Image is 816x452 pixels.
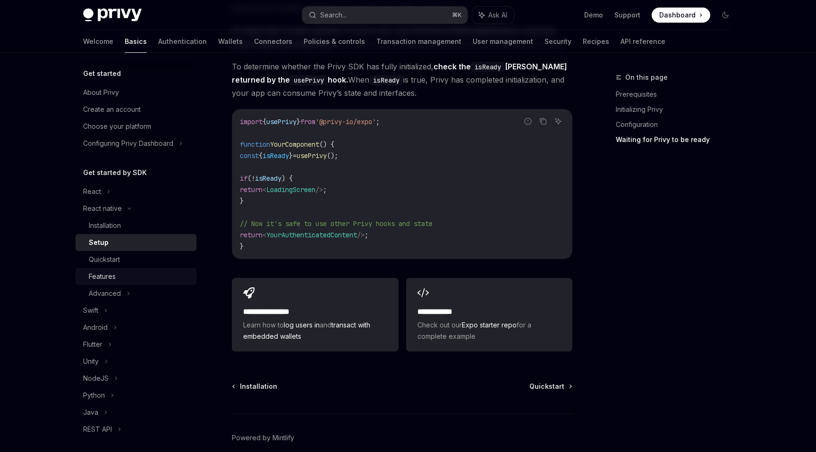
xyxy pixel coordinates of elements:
[232,60,572,100] span: To determine whether the Privy SDK has fully initialized, When is true, Privy has completed initi...
[266,117,297,126] span: usePrivy
[417,319,561,342] span: Check out our for a complete example
[319,140,334,149] span: () {
[315,117,376,126] span: '@privy-io/expo'
[263,117,266,126] span: {
[83,339,102,350] div: Flutter
[616,132,740,147] a: Waiting for Privy to be ready
[452,11,462,19] span: ⌘ K
[89,254,120,265] div: Quickstart
[472,7,514,24] button: Ask AI
[83,322,108,333] div: Android
[529,382,571,391] a: Quickstart
[293,151,297,160] span: =
[254,30,292,53] a: Connectors
[83,87,119,98] div: About Privy
[83,8,142,22] img: dark logo
[281,174,293,183] span: ) {
[270,140,319,149] span: YourComponent
[616,87,740,102] a: Prerequisites
[83,373,109,384] div: NodeJS
[323,185,327,194] span: ;
[488,10,507,20] span: Ask AI
[616,117,740,132] a: Configuration
[240,219,433,228] span: // Now it's safe to use other Privy hooks and state
[243,319,387,342] span: Learn how to and
[83,390,105,401] div: Python
[290,75,328,85] code: usePrivy
[302,7,467,24] button: Search...⌘K
[300,117,315,126] span: from
[544,30,571,53] a: Security
[537,115,549,127] button: Copy the contents from the code block
[522,115,534,127] button: Report incorrect code
[89,237,109,248] div: Setup
[620,30,665,53] a: API reference
[83,68,121,79] h5: Get started
[158,30,207,53] a: Authentication
[240,174,247,183] span: if
[83,203,122,214] div: React native
[327,151,338,160] span: ();
[462,321,517,329] a: Expo starter repo
[83,424,112,435] div: REST API
[529,382,564,391] span: Quickstart
[76,217,196,234] a: Installation
[583,30,609,53] a: Recipes
[247,174,251,183] span: (
[584,10,603,20] a: Demo
[125,30,147,53] a: Basics
[83,121,151,132] div: Choose your platform
[240,382,277,391] span: Installation
[616,102,740,117] a: Initializing Privy
[76,101,196,118] a: Create an account
[89,271,116,282] div: Features
[240,140,270,149] span: function
[89,220,121,231] div: Installation
[83,167,147,178] h5: Get started by SDK
[76,268,196,285] a: Features
[83,356,99,367] div: Unity
[259,151,263,160] span: {
[240,185,263,194] span: return
[83,104,141,115] div: Create an account
[315,185,323,194] span: />
[614,10,640,20] a: Support
[284,321,320,329] a: log users in
[320,9,347,21] div: Search...
[240,117,263,126] span: import
[289,151,293,160] span: }
[83,305,98,316] div: Swift
[659,10,696,20] span: Dashboard
[473,30,533,53] a: User management
[240,197,244,205] span: }
[89,288,121,299] div: Advanced
[76,234,196,251] a: Setup
[266,185,315,194] span: LoadingScreen
[625,72,668,83] span: On this page
[251,174,255,183] span: !
[76,118,196,135] a: Choose your platform
[552,115,564,127] button: Ask AI
[297,117,300,126] span: }
[76,251,196,268] a: Quickstart
[255,174,281,183] span: isReady
[83,407,98,418] div: Java
[357,231,365,239] span: />
[304,30,365,53] a: Policies & controls
[406,278,572,352] a: **** **** **Check out ourExpo starter repofor a complete example
[471,62,505,72] code: isReady
[297,151,327,160] span: usePrivy
[266,231,357,239] span: YourAuthenticatedContent
[652,8,710,23] a: Dashboard
[263,231,266,239] span: <
[83,186,101,197] div: React
[232,278,398,352] a: **** **** **** *Learn how tolog users inandtransact with embedded wallets
[76,84,196,101] a: About Privy
[83,138,173,149] div: Configuring Privy Dashboard
[718,8,733,23] button: Toggle dark mode
[218,30,243,53] a: Wallets
[263,151,289,160] span: isReady
[240,231,263,239] span: return
[263,185,266,194] span: <
[240,151,259,160] span: const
